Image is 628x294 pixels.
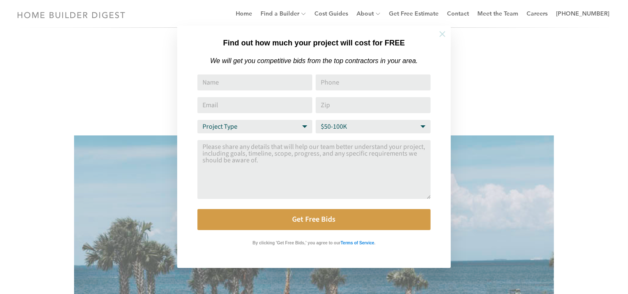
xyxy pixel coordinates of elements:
input: Phone [316,74,431,90]
input: Zip [316,97,431,113]
button: Get Free Bids [197,209,431,230]
a: Terms of Service [341,238,374,246]
select: Project Type [197,120,312,133]
strong: Terms of Service [341,241,374,245]
select: Budget Range [316,120,431,133]
input: Name [197,74,312,90]
input: Email Address [197,97,312,113]
em: We will get you competitive bids from the top contractors in your area. [210,57,418,64]
strong: Find out how much your project will cost for FREE [223,39,405,47]
strong: . [374,241,375,245]
button: Close [428,19,457,49]
textarea: Comment or Message [197,140,431,199]
strong: By clicking 'Get Free Bids,' you agree to our [253,241,341,245]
